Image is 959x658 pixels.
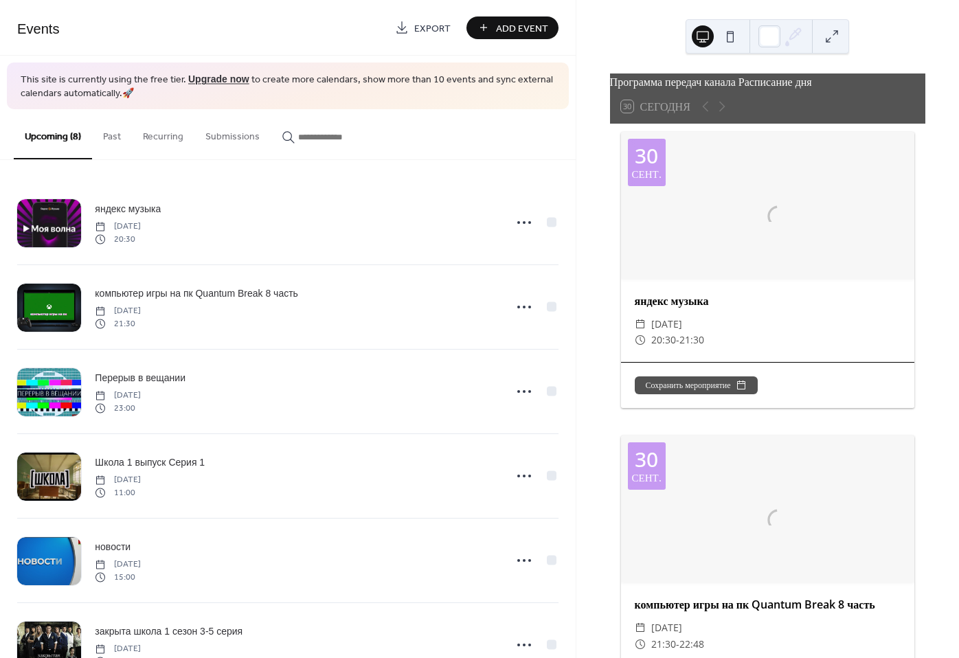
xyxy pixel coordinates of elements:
div: ​ [635,620,646,636]
button: Past [92,109,132,157]
button: Submissions [194,109,271,157]
span: 11:00 [95,486,141,498]
div: ​ [635,332,646,348]
a: закрыта школа 1 сезон 3-5 серия [95,622,240,638]
span: 21:30 [651,636,676,653]
span: [DATE] [95,220,141,232]
a: яндекс музыка [95,200,160,216]
a: новости [95,538,131,554]
span: [DATE] [95,558,141,570]
button: Upcoming (8) [14,109,92,159]
a: Upgrade now [188,70,246,89]
span: Add Event [496,21,548,36]
div: компьютер игры на пк Quantum Break 8 часть [621,596,914,613]
span: Перерыв в вещании [95,370,184,385]
span: 20:30 [95,232,141,245]
a: компьютер игры на пк Quantum Break 8 часть [95,284,294,300]
span: [DATE] [651,316,682,332]
span: компьютер игры на пк Quantum Break 8 часть [95,286,294,300]
span: [DATE] [95,304,141,317]
span: закрыта школа 1 сезон 3-5 серия [95,624,240,638]
div: яндекс музыка [621,293,914,309]
div: Программа передач канала Расписание дня [610,73,925,90]
span: Events [17,15,59,42]
span: [DATE] [95,473,141,486]
span: Школа 1 выпуск Серия 1 [95,455,203,469]
span: 15:00 [95,570,141,582]
div: 30 [635,449,658,470]
span: - [676,636,679,653]
div: 30 [635,146,658,166]
a: Школа 1 выпуск Серия 1 [95,453,203,469]
span: [DATE] [651,620,682,636]
div: сент. [633,169,660,179]
span: новости [95,539,131,554]
a: Export [385,16,461,39]
button: Add Event [466,16,559,39]
div: ​ [635,636,646,653]
span: 21:30 [95,317,141,329]
span: - [676,332,679,348]
div: ​ [635,316,646,332]
button: Recurring [132,109,194,157]
span: 21:30 [679,332,704,348]
span: 23:00 [95,401,141,413]
span: This site is currently using the free tier. to create more calendars, show more than 10 events an... [21,73,555,100]
span: [DATE] [95,389,141,401]
span: яндекс музыка [95,201,160,216]
a: Перерыв в вещании [95,369,184,385]
span: [DATE] [95,642,141,655]
span: 20:30 [651,332,676,348]
button: Сохранить мероприятие [635,376,774,394]
div: сент. [633,473,660,483]
span: Export [414,21,451,36]
span: 22:48 [679,636,704,653]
